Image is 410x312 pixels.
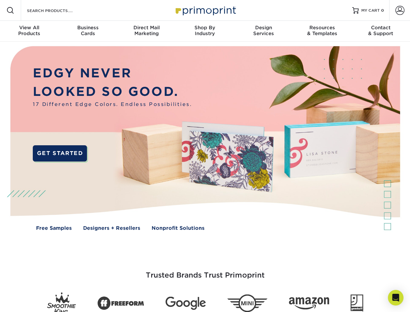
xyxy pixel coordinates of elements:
img: Amazon [289,297,329,310]
span: Shop By [176,25,234,31]
a: Shop ByIndustry [176,21,234,42]
img: Goodwill [351,294,363,312]
a: Designers + Resellers [83,225,140,232]
a: Direct MailMarketing [117,21,176,42]
p: EDGY NEVER [33,64,192,83]
span: Resources [293,25,351,31]
span: Contact [352,25,410,31]
input: SEARCH PRODUCTS..... [26,6,90,14]
div: Services [234,25,293,36]
a: Resources& Templates [293,21,351,42]
img: Google [166,297,206,310]
a: Contact& Support [352,21,410,42]
div: & Templates [293,25,351,36]
div: Open Intercom Messenger [388,290,404,305]
span: Direct Mail [117,25,176,31]
span: 0 [381,8,384,13]
a: Free Samples [36,225,72,232]
span: 17 Different Edge Colors. Endless Possibilities. [33,101,192,108]
a: BusinessCards [58,21,117,42]
span: MY CART [361,8,380,13]
span: Business [58,25,117,31]
div: Cards [58,25,117,36]
div: Industry [176,25,234,36]
a: DesignServices [234,21,293,42]
span: Design [234,25,293,31]
p: LOOKED SO GOOD. [33,83,192,101]
div: Marketing [117,25,176,36]
div: & Support [352,25,410,36]
a: GET STARTED [33,145,87,162]
a: Nonprofit Solutions [152,225,205,232]
img: Primoprint [173,3,238,17]
h3: Trusted Brands Trust Primoprint [15,255,395,287]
